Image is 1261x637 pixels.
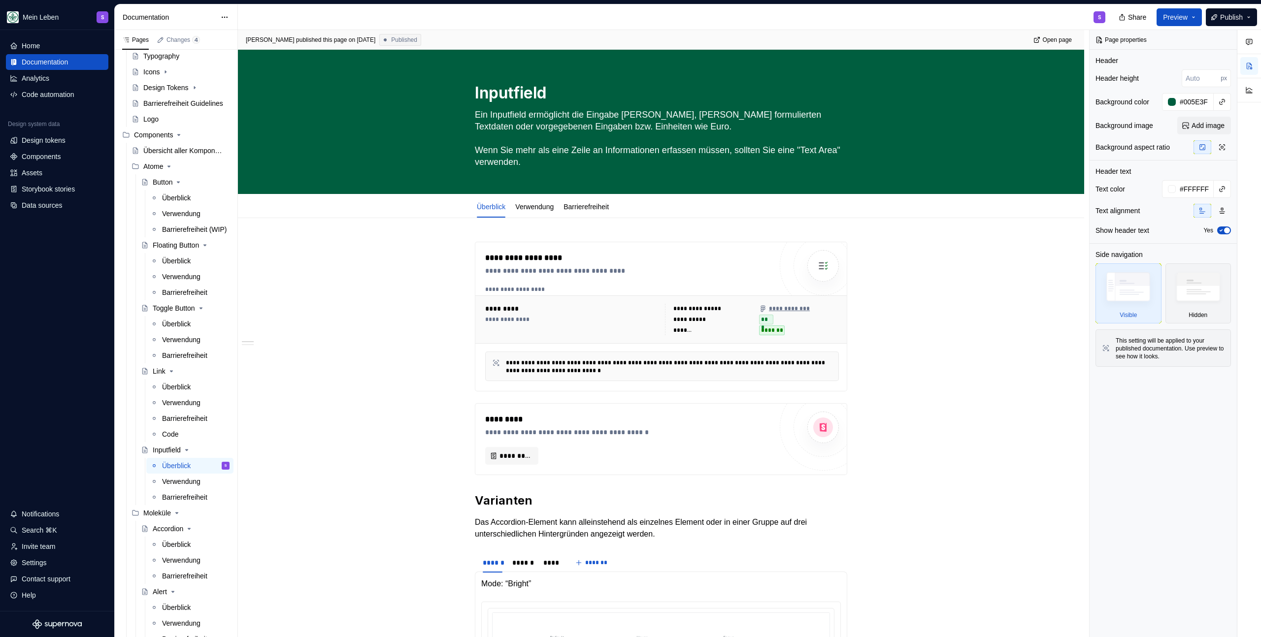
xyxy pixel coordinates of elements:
div: Barrierefreiheit [560,196,613,217]
button: Share [1114,8,1153,26]
div: Changes [166,36,200,44]
button: Mein LebenS [2,6,112,28]
a: Übersicht aller Komponenten [128,143,233,159]
span: Add image [1192,121,1225,130]
div: Überblick [162,319,191,329]
div: Atome [143,161,163,171]
span: Publish [1220,12,1243,22]
a: Alert [137,584,233,600]
div: Floating Button [153,240,199,250]
div: Analytics [22,73,49,83]
div: Design Tokens [143,83,189,93]
div: Settings [22,558,47,568]
label: Yes [1203,226,1213,234]
div: Link [153,366,166,376]
h2: Varianten [475,493,847,509]
div: Barrierefreiheit [162,571,207,581]
span: Share [1128,12,1146,22]
button: Add image [1177,117,1231,134]
a: Verwendung [146,615,233,631]
p: px [1221,74,1227,82]
a: Barrierefreiheit [146,285,233,300]
div: Header text [1095,166,1131,176]
div: Überblick [162,193,191,203]
div: Text color [1095,184,1125,194]
div: Verwendung [162,272,200,282]
div: Alert [153,587,167,597]
p: Das Accordion-Element kann alleinstehend als einzelnes Element oder in einer Gruppe auf drei unte... [475,516,847,540]
a: Typography [128,48,233,64]
a: Barrierefreiheit [146,489,233,505]
div: Icons [143,67,160,77]
a: Open page [1030,33,1076,47]
div: Verwendung [162,209,200,219]
div: Pages [122,36,149,44]
a: Design Tokens [128,80,233,96]
div: Background aspect ratio [1095,142,1170,152]
div: Typography [143,51,179,61]
div: Design system data [8,120,60,128]
div: Verwendung [162,398,200,408]
a: Inputfield [137,442,233,458]
a: Barrierefreiheit [564,203,609,211]
span: Published [391,36,417,44]
a: Logo [128,111,233,127]
a: Documentation [6,54,108,70]
button: Help [6,587,108,603]
div: Überblick [162,256,191,266]
a: Storybook stories [6,181,108,197]
div: Moleküle [143,508,171,518]
a: Barrierefreiheit Guidelines [128,96,233,111]
div: Components [134,130,173,140]
div: Inputfield [153,445,181,455]
div: Background image [1095,121,1153,130]
div: Components [22,152,61,161]
input: Auto [1182,69,1221,87]
a: Verwendung [146,395,233,411]
a: Überblick [146,190,233,206]
div: S [224,461,227,471]
a: Button [137,174,233,190]
a: Verwendung [146,269,233,285]
div: Header [1095,56,1118,65]
img: df5db9ef-aba0-4771-bf51-9763b7497661.png [7,11,19,23]
div: Accordion [153,524,183,534]
a: ÜberblickS [146,458,233,474]
div: Hidden [1165,263,1231,323]
div: This setting will be applied to your published documentation. Use preview to see how it looks. [1116,337,1225,360]
div: Contact support [22,574,70,584]
div: Atome [128,159,233,174]
a: Code automation [6,87,108,102]
a: Barrierefreiheit [146,568,233,584]
div: Barrierefreiheit Guidelines [143,98,223,108]
div: Barrierefreiheit [162,492,207,502]
a: Verwendung [146,332,233,348]
div: Verwendung [162,618,200,628]
div: Header height [1095,73,1139,83]
a: Invite team [6,539,108,554]
div: Button [153,177,172,187]
div: S [1098,13,1101,21]
div: Verwendung [162,335,200,345]
a: Code [146,426,233,442]
button: Publish [1206,8,1257,26]
input: Auto [1176,93,1214,111]
div: Logo [143,114,159,124]
div: published this page on [DATE] [296,36,375,44]
a: Link [137,363,233,379]
div: Text alignment [1095,206,1140,216]
a: Verwendung [146,206,233,222]
a: Toggle Button [137,300,233,316]
div: Hidden [1189,311,1207,319]
div: Documentation [123,12,216,22]
a: Accordion [137,521,233,537]
div: Storybook stories [22,184,75,194]
div: Code automation [22,90,74,99]
a: Verwendung [515,203,554,211]
a: Überblick [146,253,233,269]
div: Überblick [473,196,509,217]
a: Überblick [146,379,233,395]
div: Überblick [162,382,191,392]
div: Invite team [22,541,55,551]
a: Barrierefreiheit [146,348,233,363]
